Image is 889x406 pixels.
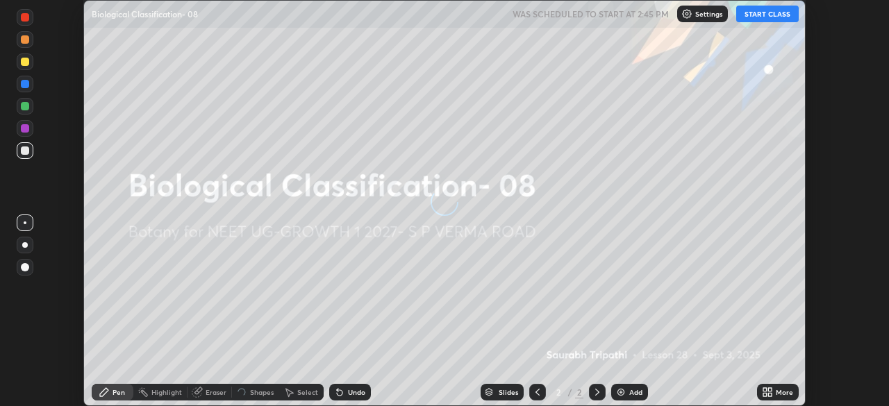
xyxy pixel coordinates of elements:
div: 2 [551,388,565,396]
div: Slides [499,389,518,396]
img: add-slide-button [615,387,626,398]
div: More [776,389,793,396]
div: Shapes [250,389,274,396]
div: Undo [348,389,365,396]
h5: WAS SCHEDULED TO START AT 2:45 PM [513,8,669,20]
p: Settings [695,10,722,17]
img: class-settings-icons [681,8,692,19]
div: 2 [575,386,583,398]
div: Highlight [151,389,182,396]
div: / [568,388,572,396]
div: Eraser [206,389,226,396]
div: Select [297,389,318,396]
button: START CLASS [736,6,799,22]
div: Pen [113,389,125,396]
p: Biological Classification- 08 [92,8,198,19]
div: animation [233,384,250,400]
div: Add [629,389,642,396]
